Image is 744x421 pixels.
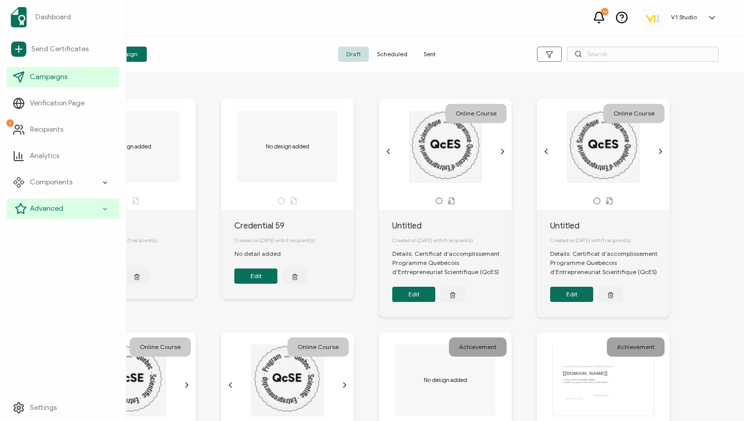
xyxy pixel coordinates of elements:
div: Details: Certificat d'accomplissement Programme Québécois d’Entrepreneuriat Scientifique (QcES) [392,249,512,277]
ion-icon: chevron back outline [226,381,234,389]
span: Scheduled [369,47,416,62]
span: Settings [30,403,57,413]
img: b1b345fa-499b-4db9-a014-e71dfcb1f3f7.png [646,12,661,22]
a: Analytics [7,146,119,166]
div: Online Course [287,337,349,357]
ion-icon: chevron back outline [384,147,392,156]
div: Achievement [449,337,507,357]
div: No detail added [234,249,291,258]
div: Online Course [445,104,507,123]
div: Created on [DATE] with 0 recipient(s) [550,232,670,249]
a: Dashboard [7,3,119,31]
span: Campaigns [30,72,67,82]
a: Settings [7,398,119,418]
div: Created on [DATE] with 0 recipient(s) [392,232,512,249]
div: Details: Certificat d'accomplissement Programme Québécois d’Entrepreneuriat Scientifique (QcES) [550,249,670,277]
span: Send Certificates [31,44,89,54]
button: Edit [392,287,435,302]
span: Dashboard [35,12,71,22]
iframe: Chat Widget [693,372,744,421]
input: Search [567,47,719,62]
div: Online Course [603,104,665,123]
div: Created on [DATE] with 0 recipient(s) [76,232,196,249]
div: Credential 59 [234,220,354,232]
ion-icon: chevron forward outline [341,381,349,389]
div: Achievement [607,337,665,357]
button: Edit [234,269,277,284]
h5: V1 Studio [671,14,697,21]
span: Components [30,177,72,187]
span: Sent [416,47,444,62]
div: Credential 65 [76,220,196,232]
a: Campaigns [7,67,119,87]
span: Draft [338,47,369,62]
div: Created on [DATE] with 0 recipient(s) [234,232,354,249]
ion-icon: chevron forward outline [183,381,191,389]
a: Verification Page [7,93,119,113]
ion-icon: chevron forward outline [656,147,665,156]
div: Untitled [550,220,670,232]
span: Analytics [30,151,59,161]
span: Verification Page [30,98,85,108]
img: sertifier-logomark-colored.svg [11,7,27,27]
div: Untitled [392,220,512,232]
a: Send Certificates [7,37,119,61]
div: Online Course [130,337,191,357]
span: Advanced [30,204,63,214]
div: 12 [601,8,608,15]
span: Recipients [30,125,63,135]
button: Edit [550,287,593,302]
a: 1 Recipients [7,120,119,140]
ion-icon: chevron back outline [542,147,550,156]
div: 1 [7,120,14,127]
ion-icon: chevron forward outline [499,147,507,156]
